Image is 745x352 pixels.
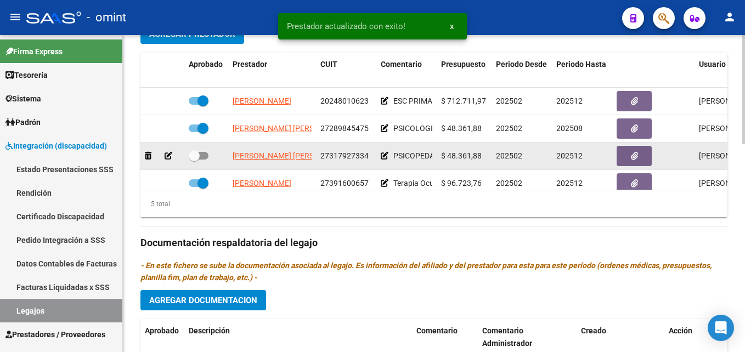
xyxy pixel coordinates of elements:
[381,60,422,69] span: Comentario
[441,151,482,160] span: $ 48.361,88
[228,53,316,89] datatable-header-cell: Prestador
[496,151,522,160] span: 202502
[320,179,369,188] span: 27391600657
[140,235,727,251] h3: Documentación respaldatoria del legajo
[496,179,522,188] span: 202502
[393,124,527,133] span: PSICOLOGIA 4 ss M - SOC 4679677302
[140,261,712,282] i: - En este fichero se sube la documentación asociada al legajo. Es información del afiliado y del ...
[708,315,734,341] div: Open Intercom Messenger
[5,140,107,152] span: Integración (discapacidad)
[233,151,352,160] span: [PERSON_NAME] [PERSON_NAME]
[669,326,692,335] span: Acción
[496,96,522,105] span: 202502
[393,96,549,105] span: ESC PRIMARIA J D - CAT A - SOC 4679677302
[233,96,291,105] span: [PERSON_NAME]
[145,326,179,335] span: Aprobado
[5,93,41,105] span: Sistema
[140,290,266,310] button: Agregar Documentacion
[320,96,369,105] span: 20248010623
[482,326,532,348] span: Comentario Administrador
[189,60,223,69] span: Aprobado
[581,326,606,335] span: Creado
[556,124,583,133] span: 202508
[320,60,337,69] span: CUIT
[492,53,552,89] datatable-header-cell: Periodo Desde
[556,60,606,69] span: Periodo Hasta
[376,53,437,89] datatable-header-cell: Comentario
[140,198,170,210] div: 5 total
[233,124,352,133] span: [PERSON_NAME] [PERSON_NAME]
[441,96,486,105] span: $ 712.711,97
[233,60,267,69] span: Prestador
[316,53,376,89] datatable-header-cell: CUIT
[416,326,458,335] span: Comentario
[5,328,105,340] span: Prestadores / Proveedores
[437,53,492,89] datatable-header-cell: Presupuesto
[9,10,22,24] mat-icon: menu
[556,179,583,188] span: 202512
[5,116,41,128] span: Padrón
[189,326,230,335] span: Descripción
[556,151,583,160] span: 202512
[320,124,369,133] span: 27289845475
[441,124,482,133] span: $ 48.361,88
[149,296,257,305] span: Agregar Documentacion
[441,16,462,36] button: x
[699,60,726,69] span: Usuario
[441,60,486,69] span: Presupuesto
[184,53,228,89] datatable-header-cell: Aprobado
[556,96,583,105] span: 202512
[320,151,369,160] span: 27317927334
[450,21,454,31] span: x
[87,5,126,30] span: - omint
[393,151,548,160] span: PSICOPEDAGOGIA 4 ss M - SOC 4679677302
[5,46,63,58] span: Firma Express
[496,124,522,133] span: 202502
[441,179,482,188] span: $ 96.723,76
[5,69,48,81] span: Tesorería
[552,53,612,89] datatable-header-cell: Periodo Hasta
[233,179,291,188] span: [PERSON_NAME]
[496,60,547,69] span: Periodo Desde
[287,21,405,32] span: Prestador actualizado con exito!
[723,10,736,24] mat-icon: person
[393,179,558,188] span: Terapia Ocupacional -8 ss M - socio 4679677302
